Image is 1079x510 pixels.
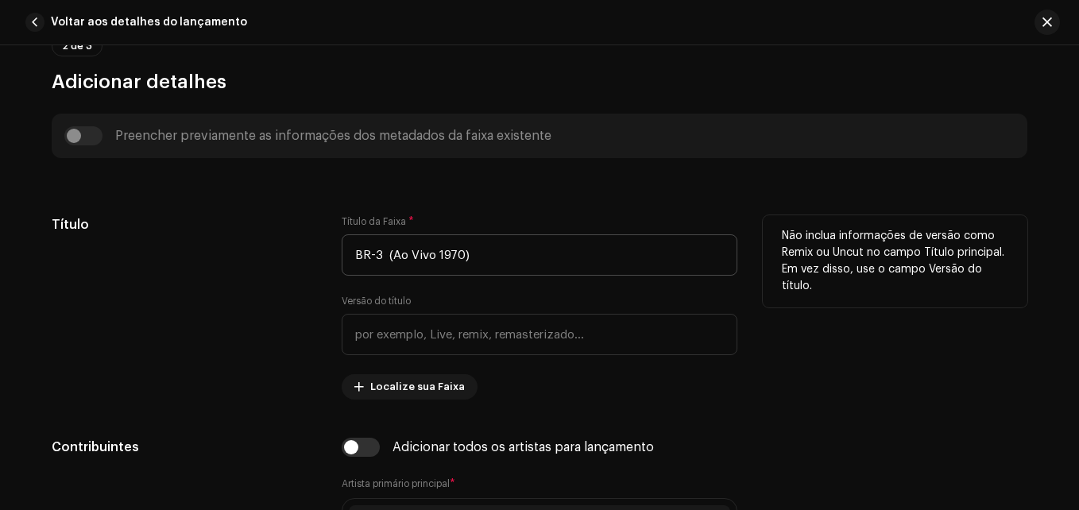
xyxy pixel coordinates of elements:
[393,441,654,454] div: Adicionar todos os artistas para lançamento
[342,295,411,307] label: Versão do título
[342,374,478,400] button: Localize sua Faixa
[342,215,414,228] label: Título da Faixa
[342,234,737,276] input: Insira o nome da faixa
[52,215,316,234] h5: Título
[52,69,1027,95] h3: Adicionar detalhes
[342,314,737,355] input: por exemplo, Live, remix, remasterizado...
[782,228,1008,295] p: Não inclua informações de versão como Remix ou Uncut no campo Título principal. Em vez disso, use...
[342,479,450,489] small: Artista primário principal
[370,371,465,403] span: Localize sua Faixa
[52,438,316,457] h5: Contribuintes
